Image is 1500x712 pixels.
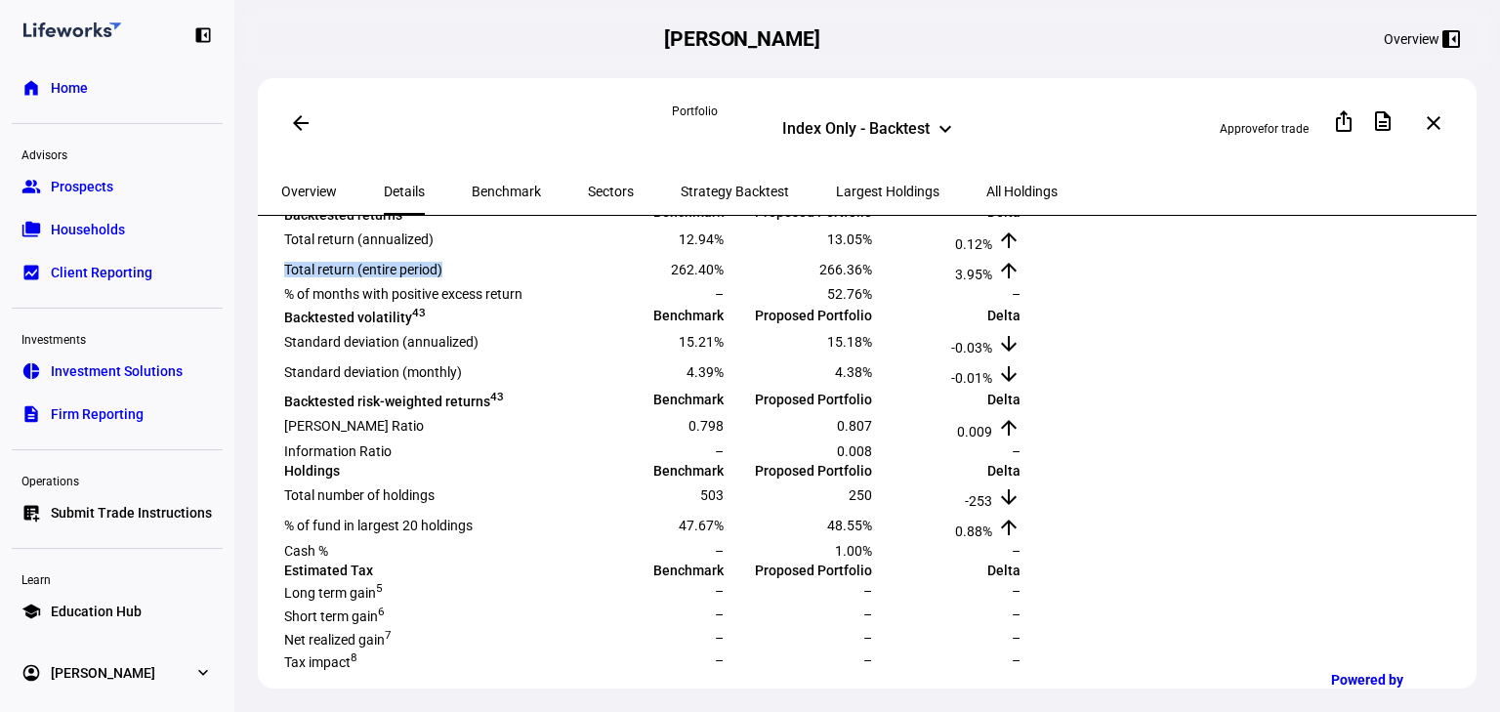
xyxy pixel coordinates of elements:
[715,286,724,302] span: –
[997,229,1021,252] mat-icon: arrow_upward
[997,516,1021,539] mat-icon: arrow_upward
[588,185,634,198] span: Sectors
[951,370,992,386] span: -0.01%
[21,503,41,523] eth-mat-symbol: list_alt_add
[727,462,873,480] td: Proposed Portfolio
[1332,109,1355,133] mat-icon: ios_share
[986,185,1058,198] span: All Holdings
[284,286,522,302] span: % of months with positive excess return
[51,220,125,239] span: Households
[715,607,724,622] span: –
[284,585,383,601] span: Long term gain
[578,462,725,480] td: Benchmark
[284,543,328,559] span: Cash %
[1012,652,1021,668] span: –
[12,210,223,249] a: folder_copyHouseholds
[819,262,872,277] span: 266.36%
[284,518,473,533] span: % of fund in largest 20 holdings
[836,185,939,198] span: Largest Holdings
[51,663,155,683] span: [PERSON_NAME]
[376,582,383,596] sup: 5
[284,364,462,380] span: Standard deviation (monthly)
[284,487,435,503] span: Total number of holdings
[284,334,479,350] span: Standard deviation (annualized)
[715,443,724,459] span: –
[1371,109,1395,133] mat-icon: description
[283,562,576,579] td: Estimated Tax
[21,663,41,683] eth-mat-symbol: account_circle
[965,493,992,509] span: -253
[835,543,872,559] span: 1.00%
[21,404,41,424] eth-mat-symbol: description
[679,518,724,533] span: 47.67%
[1012,543,1021,559] span: –
[1012,630,1021,646] span: –
[863,607,872,622] span: –
[193,25,213,45] eth-mat-symbol: left_panel_close
[412,306,419,319] sup: 4
[827,286,872,302] span: 52.76%
[281,185,337,198] span: Overview
[578,562,725,579] td: Benchmark
[1264,122,1309,136] span: for trade
[284,632,392,648] span: Net realized gain
[997,332,1021,356] mat-icon: arrow_downward
[21,220,41,239] eth-mat-symbol: folder_copy
[21,602,41,621] eth-mat-symbol: school
[727,305,873,326] td: Proposed Portfolio
[1384,31,1439,47] div: Overview
[1012,607,1021,622] span: –
[12,395,223,434] a: descriptionFirm Reporting
[1220,122,1264,136] span: Approve
[672,104,1062,119] div: Portfolio
[21,177,41,196] eth-mat-symbol: group
[875,305,1021,326] td: Delta
[681,185,789,198] span: Strategy Backtest
[835,364,872,380] span: 4.38%
[875,562,1021,579] td: Delta
[782,119,930,143] div: Index Only - Backtest
[284,608,385,624] span: Short term gain
[875,389,1021,410] td: Delta
[863,652,872,668] span: –
[51,177,113,196] span: Prospects
[284,418,424,434] span: [PERSON_NAME] Ratio
[1439,27,1463,51] mat-icon: left_panel_close
[12,352,223,391] a: pie_chartInvestment Solutions
[955,236,992,252] span: 0.12%
[1012,286,1021,302] span: –
[715,652,724,668] span: –
[827,231,872,247] span: 13.05%
[284,262,442,277] span: Total return (entire period)
[402,203,409,217] sup: 4
[12,565,223,592] div: Learn
[837,443,872,459] span: 0.008
[51,602,142,621] span: Education Hub
[283,389,576,410] td: Backtested risk-weighted returns
[378,605,385,618] sup: 6
[664,27,820,51] h2: [PERSON_NAME]
[351,651,357,665] sup: 8
[385,628,392,642] sup: 7
[1204,113,1324,145] button: Approvefor trade
[934,117,957,141] mat-icon: keyboard_arrow_down
[863,630,872,646] span: –
[827,334,872,350] span: 15.18%
[490,390,497,403] sup: 4
[875,462,1021,480] td: Delta
[1012,443,1021,459] span: –
[997,259,1021,282] mat-icon: arrow_upward
[955,267,992,282] span: 3.95%
[827,518,872,533] span: 48.55%
[12,167,223,206] a: groupProspects
[1422,111,1445,135] mat-icon: close
[12,324,223,352] div: Investments
[284,231,434,247] span: Total return (annualized)
[284,654,357,670] span: Tax impact
[283,305,576,326] td: Backtested volatility
[997,416,1021,440] mat-icon: arrow_upward
[12,68,223,107] a: homeHome
[679,334,724,350] span: 15.21%
[727,389,873,410] td: Proposed Portfolio
[687,364,724,380] span: 4.39%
